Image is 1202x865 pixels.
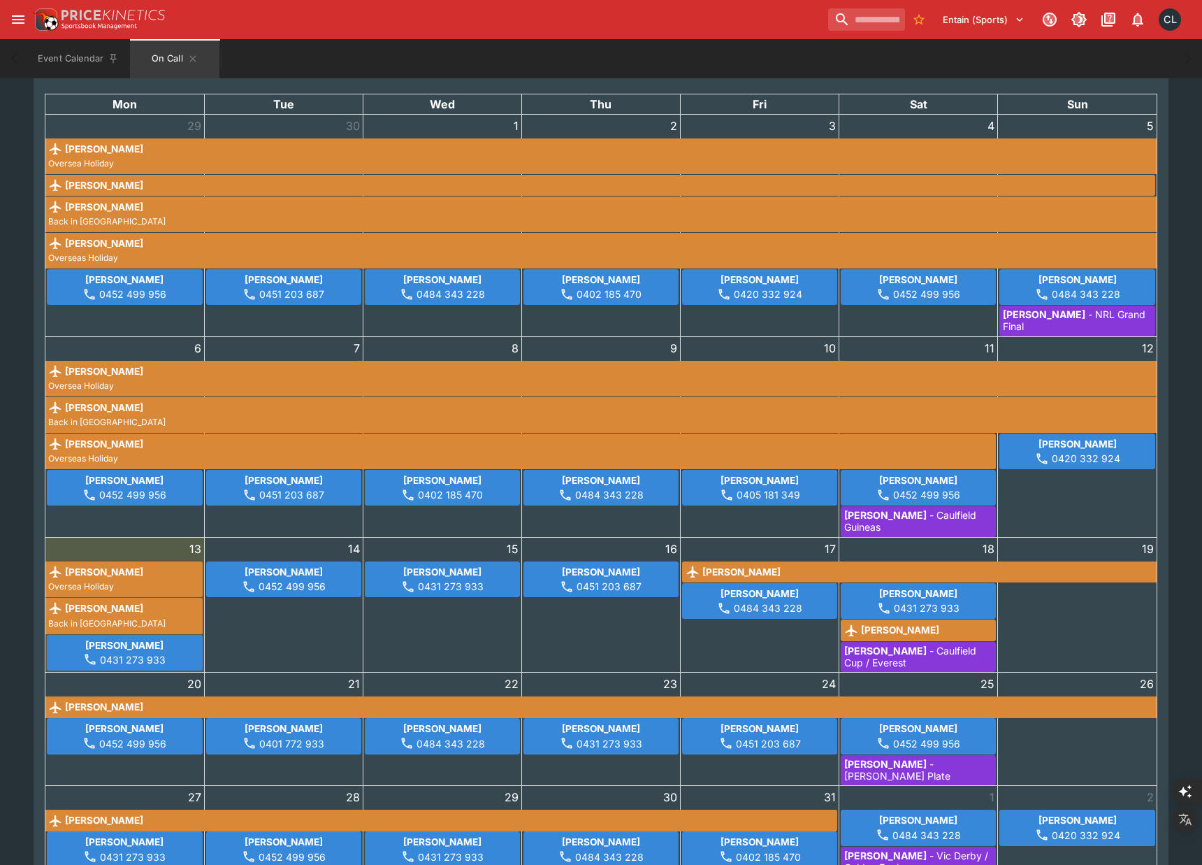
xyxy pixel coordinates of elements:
[207,719,361,753] div: Tyler Yang on call 0401 772 933
[841,810,995,845] div: Mitch Carter on call 0484 343 228
[861,623,939,637] b: [PERSON_NAME]
[504,538,521,560] a: October 15, 2025
[524,471,678,505] div: Mitch Carter on call 0484 343 228
[511,115,521,137] a: October 1, 2025
[45,139,1157,173] div: Tyler Yang on leave until 2025-10-14
[270,94,297,114] a: Tuesday
[259,736,324,751] p: 0401 772 933
[48,380,114,391] span: Oversea Holiday
[822,538,839,560] a: October 17, 2025
[45,697,1157,717] div: Tofayel on leave until 2025-11-01
[879,723,957,734] b: [PERSON_NAME]
[721,836,799,848] b: [PERSON_NAME]
[65,565,143,579] b: [PERSON_NAME]
[48,581,114,592] span: Oversea Holiday
[841,471,995,505] div: Wyman Chen on call 0452 499 956
[521,115,680,336] td: October 2, 2025
[343,786,363,808] a: October 28, 2025
[1144,115,1157,137] a: October 5, 2025
[65,601,143,615] b: [PERSON_NAME]
[45,234,1157,268] div: Josh Drayton on leave until 2025-10-12
[893,287,960,301] p: 0452 499 956
[562,274,640,285] b: [PERSON_NAME]
[721,588,799,599] b: [PERSON_NAME]
[819,673,839,695] a: October 24, 2025
[841,643,995,672] p: Josh Drayton - Caulfield Cup / Everest
[1137,673,1157,695] a: October 26, 2025
[562,566,640,578] b: [PERSON_NAME]
[575,850,644,864] p: 0484 343 228
[1038,438,1117,450] b: [PERSON_NAME]
[259,287,324,301] p: 0451 203 687
[259,579,326,594] p: 0452 499 956
[575,487,644,502] p: 0484 343 228
[365,719,519,753] div: Mitch Carter on call 0484 343 228
[879,475,957,486] b: [PERSON_NAME]
[61,10,165,20] img: PriceKinetics
[207,270,361,304] div: Jiahao Hao on call 0451 203 687
[245,475,323,486] b: [PERSON_NAME]
[403,723,481,734] b: [PERSON_NAME]
[521,336,680,537] td: October 9, 2025
[879,815,957,826] b: [PERSON_NAME]
[734,287,802,301] p: 0420 332 924
[562,836,640,848] b: [PERSON_NAME]
[85,475,164,486] b: [PERSON_NAME]
[521,673,680,786] td: October 23, 2025
[65,401,143,415] b: [PERSON_NAME]
[418,487,483,502] p: 0402 185 470
[403,566,481,578] b: [PERSON_NAME]
[660,673,680,695] a: October 23, 2025
[204,115,363,336] td: September 30, 2025
[839,673,998,786] td: October 25, 2025
[65,142,143,156] b: [PERSON_NAME]
[99,287,166,301] p: 0452 499 956
[734,601,802,615] p: 0484 343 228
[65,437,143,451] b: [PERSON_NAME]
[45,810,837,830] div: Tofayel on leave until 2025-11-01
[1125,7,1150,32] button: Notifications
[577,736,642,751] p: 0431 273 933
[29,39,127,78] button: Event Calendar
[844,850,927,862] b: [PERSON_NAME]
[1064,94,1091,114] a: Sunday
[65,200,143,214] b: [PERSON_NAME]
[1144,786,1157,808] a: November 2, 2025
[667,337,680,359] a: October 9, 2025
[245,274,323,285] b: [PERSON_NAME]
[524,719,678,753] div: Josh Drayton on call 0431 273 933
[562,723,640,734] b: [PERSON_NAME]
[100,850,166,864] p: 0431 273 933
[245,836,323,848] b: [PERSON_NAME]
[365,562,519,596] div: Josh Drayton on call 0431 273 933
[841,756,995,785] p: Josh Drayton - Cox Plate
[1038,274,1117,285] b: [PERSON_NAME]
[509,337,521,359] a: October 8, 2025
[562,475,640,486] b: [PERSON_NAME]
[363,673,521,786] td: October 22, 2025
[683,719,837,753] div: Jiahao Hao on call 0451 203 687
[1000,434,1154,469] div: Tofayel on call 0420 332 924
[204,537,363,672] td: October 14, 2025
[879,588,957,599] b: [PERSON_NAME]
[1037,7,1062,32] button: Connected to PK
[826,115,839,137] a: October 3, 2025
[502,786,521,808] a: October 29, 2025
[85,723,164,734] b: [PERSON_NAME]
[48,636,202,670] div: Josh Drayton on call 0431 273 933
[48,471,202,505] div: Wyman Chen on call 0452 499 956
[982,337,997,359] a: October 11, 2025
[1000,306,1154,336] p: Josh Drayton - NRL Grand Final
[841,507,995,536] p: Josh Drayton - Caulfield Guineas
[660,786,680,808] a: October 30, 2025
[418,579,484,594] p: 0431 273 933
[893,487,960,502] p: 0452 499 956
[417,287,485,301] p: 0484 343 228
[403,836,481,848] b: [PERSON_NAME]
[1139,337,1157,359] a: October 12, 2025
[721,274,799,285] b: [PERSON_NAME]
[184,115,204,137] a: September 29, 2025
[907,94,930,114] a: Saturday
[844,509,927,521] b: [PERSON_NAME]
[587,94,614,114] a: Thursday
